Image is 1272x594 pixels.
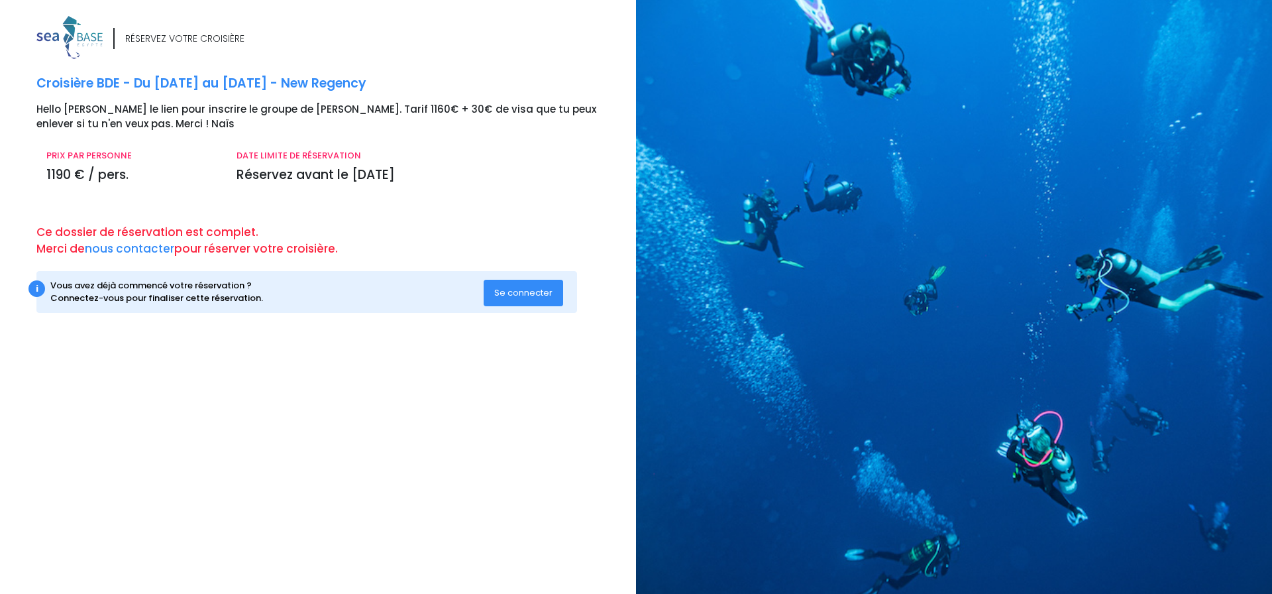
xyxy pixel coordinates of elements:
[237,166,596,185] p: Réservez avant le [DATE]
[36,224,626,258] p: Ce dossier de réservation est complet. Merci de pour réserver votre croisière.
[36,16,103,59] img: logo_color1.png
[46,166,217,185] p: 1190 € / pers.
[46,149,217,162] p: PRIX PAR PERSONNE
[36,102,626,132] p: Hello [PERSON_NAME] le lien pour inscrire le groupe de [PERSON_NAME]. Tarif 1160€ + 30€ de visa q...
[36,74,626,93] p: Croisière BDE - Du [DATE] au [DATE] - New Regency
[484,280,563,306] button: Se connecter
[494,286,553,299] span: Se connecter
[237,149,596,162] p: DATE LIMITE DE RÉSERVATION
[28,280,45,297] div: i
[50,279,484,305] div: Vous avez déjà commencé votre réservation ? Connectez-vous pour finaliser cette réservation.
[484,286,563,298] a: Se connecter
[125,32,244,46] div: RÉSERVEZ VOTRE CROISIÈRE
[85,241,174,257] a: nous contacter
